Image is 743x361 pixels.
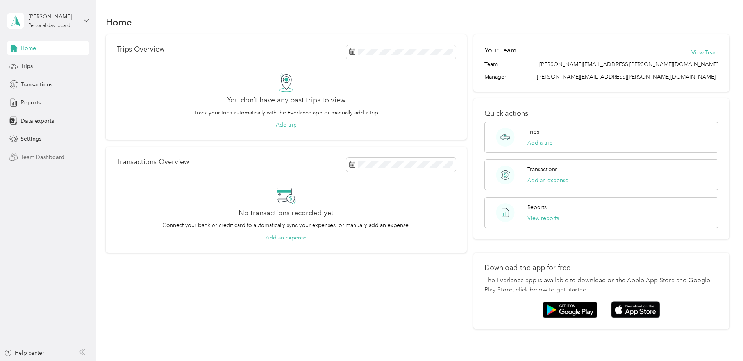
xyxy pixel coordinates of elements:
[527,128,539,136] p: Trips
[484,264,718,272] p: Download the app for free
[699,317,743,361] iframe: Everlance-gr Chat Button Frame
[527,203,547,211] p: Reports
[21,117,54,125] span: Data exports
[527,139,553,147] button: Add a trip
[266,234,307,242] button: Add an expense
[484,45,516,55] h2: Your Team
[227,96,345,104] h2: You don’t have any past trips to view
[29,13,77,21] div: [PERSON_NAME]
[527,176,568,184] button: Add an expense
[239,209,334,217] h2: No transactions recorded yet
[484,60,498,68] span: Team
[194,109,378,117] p: Track your trips automatically with the Everlance app or manually add a trip
[484,73,506,81] span: Manager
[21,98,41,107] span: Reports
[21,44,36,52] span: Home
[537,73,716,80] span: [PERSON_NAME][EMAIL_ADDRESS][PERSON_NAME][DOMAIN_NAME]
[4,349,44,357] button: Help center
[543,302,597,318] img: Google play
[691,48,718,57] button: View Team
[21,62,33,70] span: Trips
[527,165,557,173] p: Transactions
[611,301,660,318] img: App store
[117,158,189,166] p: Transactions Overview
[117,45,164,54] p: Trips Overview
[21,135,41,143] span: Settings
[527,214,559,222] button: View reports
[21,80,52,89] span: Transactions
[484,276,718,295] p: The Everlance app is available to download on the Apple App Store and Google Play Store, click be...
[21,153,64,161] span: Team Dashboard
[484,109,718,118] p: Quick actions
[29,23,70,28] div: Personal dashboard
[276,121,297,129] button: Add trip
[163,221,410,229] p: Connect your bank or credit card to automatically sync your expenses, or manually add an expense.
[106,18,132,26] h1: Home
[539,60,718,68] span: [PERSON_NAME][EMAIL_ADDRESS][PERSON_NAME][DOMAIN_NAME]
